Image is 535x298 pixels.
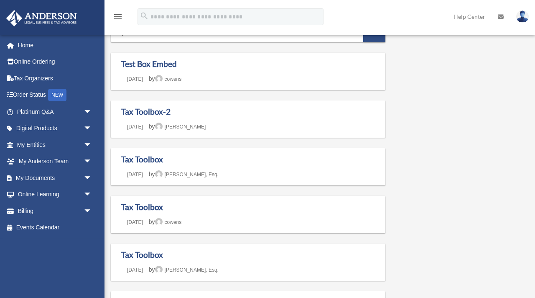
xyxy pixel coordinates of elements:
[113,12,123,22] i: menu
[6,37,100,54] a: Home
[149,266,219,273] span: by
[6,70,104,87] a: Tax Organizers
[6,219,104,236] a: Events Calendar
[84,186,100,203] span: arrow_drop_down
[84,203,100,220] span: arrow_drop_down
[121,154,163,164] a: Tax Toolbox
[121,76,149,82] a: [DATE]
[6,54,104,70] a: Online Ordering
[84,153,100,170] span: arrow_drop_down
[155,267,219,273] a: [PERSON_NAME], Esq.
[4,10,79,26] img: Anderson Advisors Platinum Portal
[149,218,181,225] span: by
[121,250,163,259] a: Tax Toolbox
[6,170,104,186] a: My Documentsarrow_drop_down
[113,15,123,22] a: menu
[6,153,104,170] a: My Anderson Teamarrow_drop_down
[84,170,100,187] span: arrow_drop_down
[516,10,529,23] img: User Pic
[121,124,149,130] a: [DATE]
[6,103,104,120] a: Platinum Q&Aarrow_drop_down
[121,267,149,273] a: [DATE]
[6,136,104,153] a: My Entitiesarrow_drop_down
[155,219,182,225] a: cowens
[84,136,100,154] span: arrow_drop_down
[149,75,181,82] span: by
[121,202,163,212] a: Tax Toolbox
[6,186,104,203] a: Online Learningarrow_drop_down
[48,89,66,101] div: NEW
[6,87,104,104] a: Order StatusNEW
[149,123,206,130] span: by
[6,203,104,219] a: Billingarrow_drop_down
[121,107,171,116] a: Tax Toolbox-2
[155,124,206,130] a: [PERSON_NAME]
[155,172,219,177] a: [PERSON_NAME], Esq.
[155,76,182,82] a: cowens
[121,59,177,69] a: Test Box Embed
[84,120,100,137] span: arrow_drop_down
[149,171,219,177] span: by
[121,219,149,225] a: [DATE]
[121,172,149,177] a: [DATE]
[140,11,149,21] i: search
[6,120,104,137] a: Digital Productsarrow_drop_down
[84,103,100,121] span: arrow_drop_down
